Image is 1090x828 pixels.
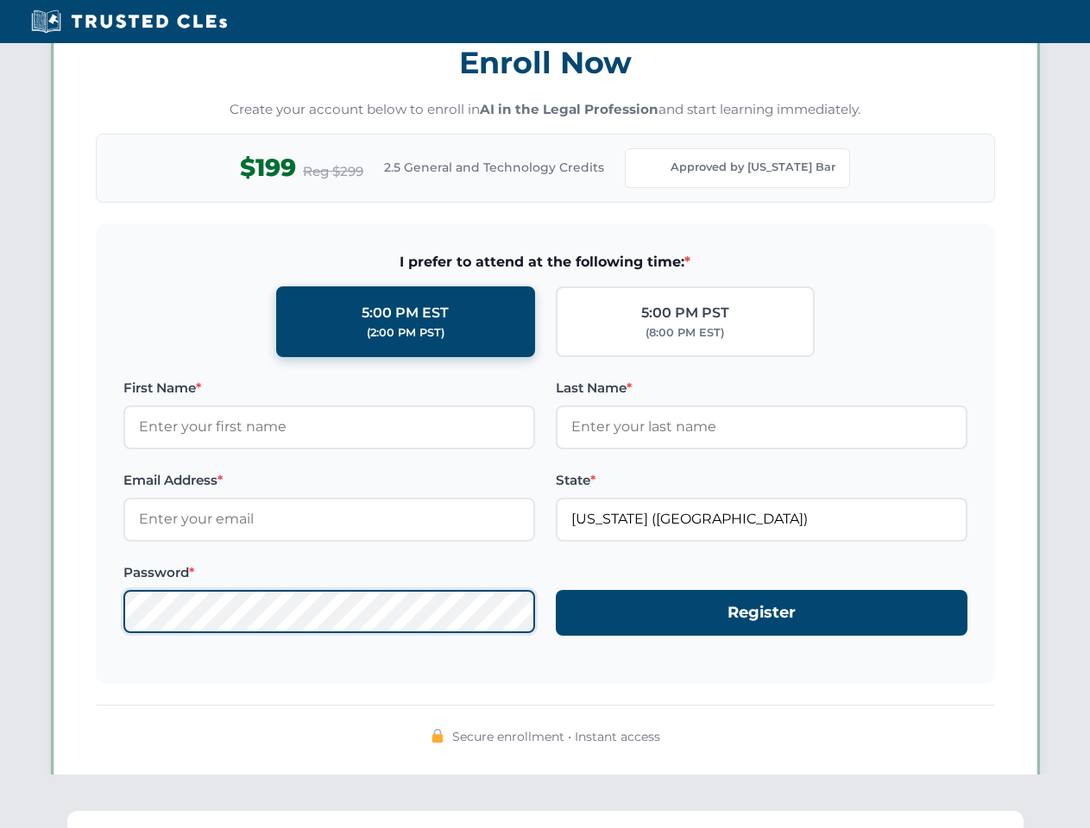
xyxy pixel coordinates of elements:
label: State [556,470,967,491]
span: I prefer to attend at the following time: [123,251,967,273]
h3: Enroll Now [96,35,995,90]
span: Secure enrollment • Instant access [452,727,660,746]
span: Approved by [US_STATE] Bar [671,159,835,176]
p: Create your account below to enroll in and start learning immediately. [96,100,995,120]
strong: AI in the Legal Profession [480,101,658,117]
label: Last Name [556,378,967,398]
label: First Name [123,378,535,398]
input: Florida (FL) [556,498,967,541]
label: Email Address [123,470,535,491]
input: Enter your email [123,498,535,541]
div: (8:00 PM EST) [646,324,724,342]
img: 🔒 [431,729,444,743]
img: Florida Bar [640,156,664,180]
input: Enter your first name [123,405,535,448]
span: 2.5 General and Technology Credits [384,158,604,177]
span: Reg $299 [303,161,363,182]
div: 5:00 PM EST [362,302,449,324]
button: Register [556,590,967,636]
div: 5:00 PM PST [641,302,729,324]
img: Trusted CLEs [26,9,232,34]
span: $199 [240,148,296,187]
input: Enter your last name [556,405,967,448]
label: Password [123,562,535,583]
div: (2:00 PM PST) [367,324,444,342]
